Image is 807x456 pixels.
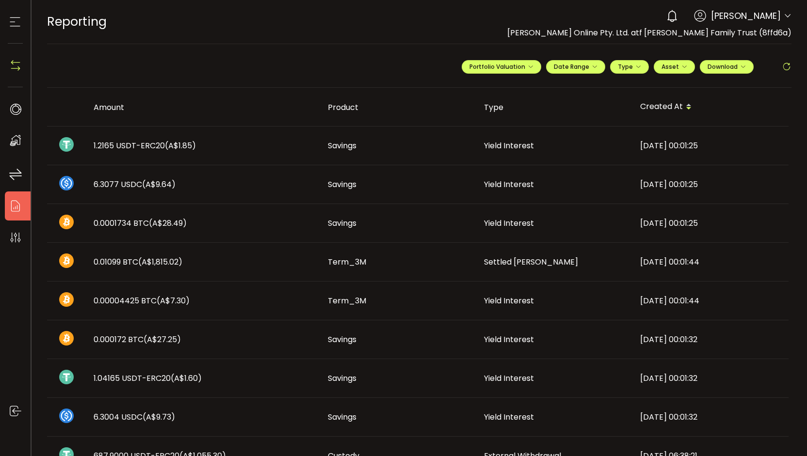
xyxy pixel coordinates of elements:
[59,409,74,423] img: usdc_portfolio.svg
[476,102,632,113] div: Type
[484,373,534,384] span: Yield Interest
[700,60,754,74] button: Download
[507,27,791,38] span: [PERSON_NAME] Online Pty. Ltd. atf [PERSON_NAME] Family Trust (8ffd6a)
[59,215,74,229] img: btc_portfolio.svg
[610,60,649,74] button: Type
[165,140,196,151] span: (A$1.85)
[632,179,789,190] div: [DATE] 00:01:25
[484,256,578,267] span: Settled [PERSON_NAME]
[94,334,181,345] span: 0.000172 BTC
[632,256,789,267] div: [DATE] 00:01:44
[144,334,181,345] span: (A$27.25)
[554,63,597,71] span: Date Range
[632,99,789,115] div: Created At
[711,9,781,22] span: [PERSON_NAME]
[94,256,182,267] span: 0.01099 BTC
[484,179,534,190] span: Yield Interest
[328,373,356,384] span: Savings
[138,256,182,267] span: (A$1,815.02)
[143,411,175,423] span: (A$9.73)
[59,292,74,307] img: btc_portfolio.svg
[484,334,534,345] span: Yield Interest
[632,411,789,423] div: [DATE] 00:01:32
[94,295,190,306] span: 0.00004425 BTC
[328,179,356,190] span: Savings
[47,13,107,30] span: Reporting
[142,179,176,190] span: (A$9.64)
[469,63,533,71] span: Portfolio Valuation
[632,295,789,306] div: [DATE] 00:01:44
[484,411,534,423] span: Yield Interest
[759,409,807,456] iframe: Chat Widget
[94,218,187,229] span: 0.0001734 BTC
[618,63,641,71] span: Type
[171,373,202,384] span: (A$1.60)
[662,63,679,71] span: Asset
[94,179,176,190] span: 6.3077 USDC
[328,256,366,267] span: Term_3M
[632,334,789,345] div: [DATE] 00:01:32
[484,218,534,229] span: Yield Interest
[654,60,695,74] button: Asset
[484,140,534,151] span: Yield Interest
[328,411,356,423] span: Savings
[59,253,74,268] img: btc_portfolio.svg
[484,295,534,306] span: Yield Interest
[149,218,187,229] span: (A$28.49)
[328,295,366,306] span: Term_3M
[708,63,746,71] span: Download
[157,295,190,306] span: (A$7.30)
[94,411,175,423] span: 6.3004 USDC
[8,58,23,73] img: N4P5cjLOiQAAAABJRU5ErkJggg==
[59,331,74,346] img: btc_portfolio.svg
[59,137,74,152] img: usdt_portfolio.svg
[328,140,356,151] span: Savings
[632,373,789,384] div: [DATE] 00:01:32
[320,102,476,113] div: Product
[632,140,789,151] div: [DATE] 00:01:25
[59,176,74,190] img: usdc_portfolio.svg
[94,373,202,384] span: 1.04165 USDT-ERC20
[86,102,320,113] div: Amount
[328,334,356,345] span: Savings
[59,370,74,384] img: usdt_portfolio.svg
[632,218,789,229] div: [DATE] 00:01:25
[462,60,541,74] button: Portfolio Valuation
[546,60,605,74] button: Date Range
[328,218,356,229] span: Savings
[94,140,196,151] span: 1.2165 USDT-ERC20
